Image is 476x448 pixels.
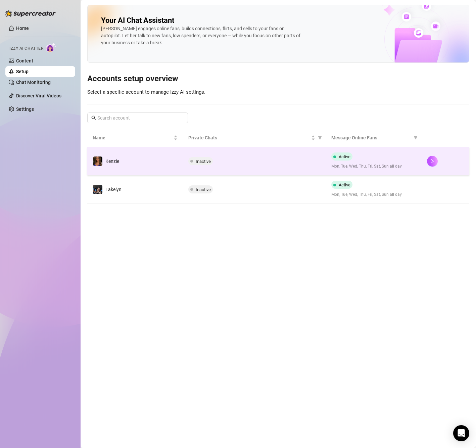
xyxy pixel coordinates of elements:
a: Discover Viral Videos [16,93,61,98]
img: Kenzie [93,156,102,166]
span: right [430,159,435,164]
div: Open Intercom Messenger [453,425,469,441]
img: Lakelyn [93,185,102,194]
span: Izzy AI Chatter [9,45,43,52]
span: Lakelyn [105,187,122,192]
h2: Your AI Chat Assistant [101,16,174,25]
span: filter [412,133,419,143]
span: Inactive [196,159,211,164]
span: Kenzie [105,159,119,164]
span: filter [318,136,322,140]
a: Chat Monitoring [16,80,51,85]
div: [PERSON_NAME] engages online fans, builds connections, flirts, and sells to your fans on autopilo... [101,25,302,46]
input: Search account [97,114,179,122]
span: Active [339,182,350,187]
th: Name [87,129,183,147]
img: logo-BBDzfeDw.svg [5,10,56,17]
span: Active [339,154,350,159]
span: Private Chats [188,134,310,141]
span: Inactive [196,187,211,192]
span: Name [93,134,172,141]
span: Select a specific account to manage Izzy AI settings. [87,89,205,95]
span: Mon, Tue, Wed, Thu, Fri, Sat, Sun all day [331,163,416,170]
img: AI Chatter [46,43,56,52]
a: Content [16,58,33,63]
a: Setup [16,69,29,74]
span: Mon, Tue, Wed, Thu, Fri, Sat, Sun all day [331,191,416,198]
span: filter [317,133,323,143]
a: Home [16,26,29,31]
th: Private Chats [183,129,326,147]
span: Message Online Fans [331,134,411,141]
span: search [91,116,96,120]
h3: Accounts setup overview [87,74,469,84]
a: Settings [16,106,34,112]
span: filter [414,136,418,140]
button: right [427,156,438,167]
